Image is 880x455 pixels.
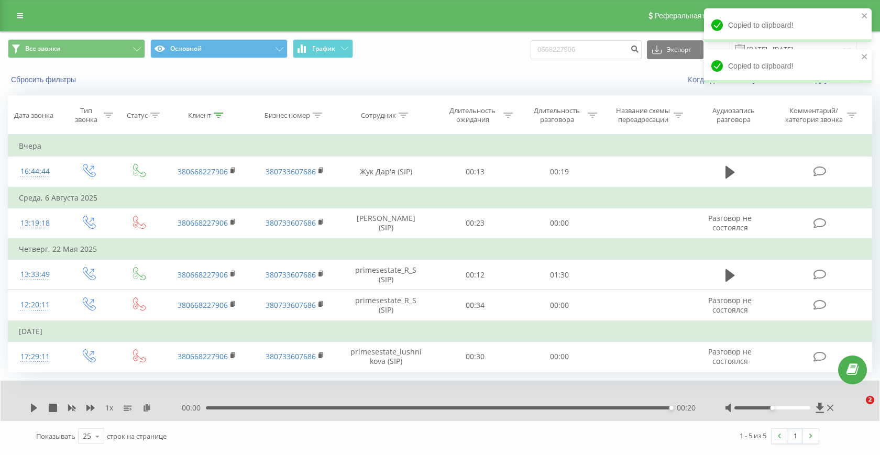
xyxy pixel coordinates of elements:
[433,341,518,372] td: 00:30
[8,39,145,58] button: Все звонки
[518,290,602,321] td: 00:00
[19,347,52,367] div: 17:29:11
[615,106,671,124] div: Название схемы переадресации
[178,270,228,280] a: 380668227906
[445,106,501,124] div: Длительность ожидания
[293,39,353,58] button: График
[339,341,433,372] td: primesestate_lushnikova (SIP)
[433,208,518,239] td: 00:23
[266,167,316,176] a: 380733607686
[866,396,874,404] span: 2
[71,106,101,124] div: Тип звонка
[107,431,167,441] span: строк на странице
[861,12,868,21] button: close
[844,396,870,421] iframe: Intercom live chat
[19,213,52,234] div: 13:19:18
[36,431,75,441] span: Показывать
[188,111,211,120] div: Клиент
[677,403,696,413] span: 00:20
[770,406,774,410] div: Accessibility label
[182,403,206,413] span: 00:00
[339,157,433,187] td: Жук Дар'я (SIP)
[312,45,335,52] span: График
[127,111,148,120] div: Статус
[647,40,703,59] button: Экспорт
[704,8,872,42] div: Copied to clipboard!
[518,157,602,187] td: 00:19
[787,429,803,443] a: 1
[361,111,396,120] div: Сотрудник
[708,347,752,366] span: Разговор не состоялся
[83,431,91,441] div: 25
[266,300,316,310] a: 380733607686
[654,12,740,20] span: Реферальная программа
[740,430,766,441] div: 1 - 5 из 5
[150,39,288,58] button: Основной
[861,52,868,62] button: close
[19,295,52,315] div: 12:20:11
[8,75,81,84] button: Сбросить фильтры
[266,270,316,280] a: 380733607686
[688,74,872,84] a: Когда данные могут отличаться от других систем
[531,40,642,59] input: Поиск по номеру
[178,167,228,176] a: 380668227906
[708,213,752,232] span: Разговор не состоялся
[178,218,228,228] a: 380668227906
[518,341,602,372] td: 00:00
[19,161,52,182] div: 16:44:44
[708,295,752,315] span: Разговор не состоялся
[518,260,602,290] td: 01:30
[178,300,228,310] a: 380668227906
[8,187,872,208] td: Среда, 6 Августа 2025
[266,218,316,228] a: 380733607686
[433,260,518,290] td: 00:12
[266,351,316,361] a: 380733607686
[669,406,674,410] div: Accessibility label
[529,106,585,124] div: Длительность разговора
[339,290,433,321] td: primesestate_R_S (SIP)
[178,351,228,361] a: 380668227906
[8,136,872,157] td: Вчера
[25,45,60,53] span: Все звонки
[704,49,872,83] div: Copied to clipboard!
[518,208,602,239] td: 00:00
[265,111,310,120] div: Бизнес номер
[19,264,52,285] div: 13:33:49
[8,321,872,342] td: [DATE]
[8,239,872,260] td: Четверг, 22 Мая 2025
[105,403,113,413] span: 1 x
[433,290,518,321] td: 00:34
[339,208,433,239] td: [PERSON_NAME] (SIP)
[339,260,433,290] td: primesestate_R_S (SIP)
[783,106,844,124] div: Комментарий/категория звонка
[699,106,767,124] div: Аудиозапись разговора
[14,111,53,120] div: Дата звонка
[433,157,518,187] td: 00:13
